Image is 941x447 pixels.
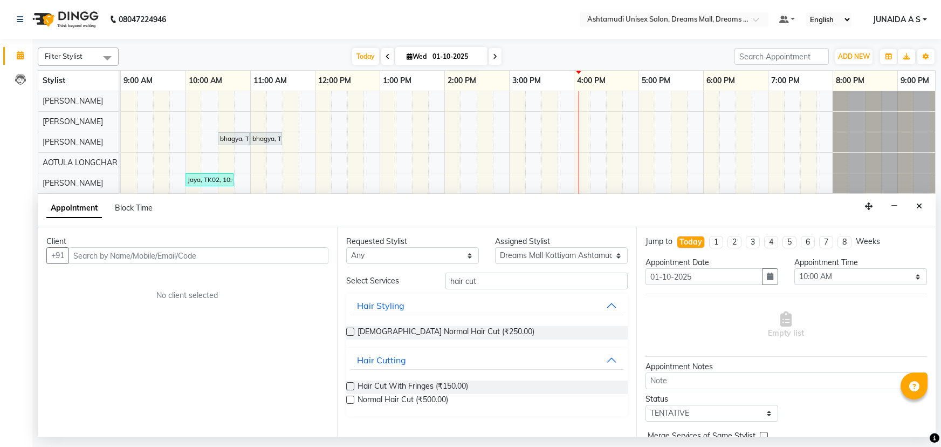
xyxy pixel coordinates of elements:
div: Appointment Time [794,257,927,268]
span: ADD NEW [838,52,870,60]
span: JUNAIDA A S [873,14,921,25]
button: ADD NEW [835,49,873,64]
div: Appointment Date [645,257,778,268]
span: [PERSON_NAME] [43,96,103,106]
span: Filter Stylist [45,52,83,60]
li: 1 [709,236,723,248]
li: 3 [746,236,760,248]
a: 2:00 PM [445,73,479,89]
div: Assigned Stylist [495,236,628,247]
a: 7:00 PM [768,73,802,89]
li: 6 [801,236,815,248]
span: [DEMOGRAPHIC_DATA] Normal Hair Cut (₹250.00) [358,326,534,340]
span: [PERSON_NAME] [43,178,103,188]
span: [PERSON_NAME] [43,137,103,147]
div: bhagya, TK01, 10:30 AM-11:00 AM, Full Arm Waxing [219,134,249,144]
div: Hair Cutting [357,354,406,367]
div: Jaya, TK02, 10:00 AM-10:45 AM, Upper Lip Threading (₹50),Chin Threading (₹50),Eyebrows Threading ... [187,175,232,185]
div: Jump to [645,236,672,247]
a: 9:00 PM [898,73,932,89]
div: Appointment Notes [645,361,927,372]
button: Hair Styling [351,296,623,315]
div: Today [679,236,702,248]
a: 9:00 AM [121,73,155,89]
div: Select Services [338,275,437,287]
input: Search by Name/Mobile/Email/Code [68,247,328,264]
a: 12:00 PM [315,73,354,89]
span: Normal Hair Cut (₹500.00) [358,394,448,408]
li: 5 [782,236,796,248]
span: [PERSON_NAME] [43,117,103,126]
a: 4:00 PM [574,73,608,89]
li: 8 [837,236,851,248]
img: logo [28,4,101,35]
a: 8:00 PM [833,73,867,89]
div: No client selected [72,290,303,301]
a: 5:00 PM [639,73,673,89]
span: Appointment [46,199,102,218]
a: 1:00 PM [380,73,414,89]
a: 10:00 AM [186,73,225,89]
button: Hair Cutting [351,350,623,370]
div: Status [645,394,778,405]
span: AOTULA LONGCHAR [43,158,118,167]
button: Close [911,198,927,215]
input: 2025-10-01 [429,49,483,65]
span: Block Time [115,203,153,213]
div: Requested Stylist [346,236,479,247]
span: Wed [404,52,429,60]
li: 4 [764,236,778,248]
div: Client [46,236,328,247]
span: Today [352,48,379,65]
button: +91 [46,247,69,264]
b: 08047224946 [119,4,166,35]
a: 11:00 AM [251,73,290,89]
input: yyyy-mm-dd [645,268,763,285]
input: Search Appointment [734,48,829,65]
div: bhagya, TK01, 11:00 AM-11:30 AM, Half Leg Waxing [251,134,281,144]
li: 2 [727,236,741,248]
div: Weeks [856,236,880,247]
div: Hair Styling [357,299,404,312]
span: Empty list [768,311,804,339]
span: Hair Cut With Fringes (₹150.00) [358,381,468,394]
input: Search by service name [445,273,628,289]
span: Merge Services of Same Stylist [648,430,755,444]
li: 7 [819,236,833,248]
a: 3:00 PM [510,73,544,89]
span: Stylist [43,76,65,85]
a: 6:00 PM [704,73,738,89]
